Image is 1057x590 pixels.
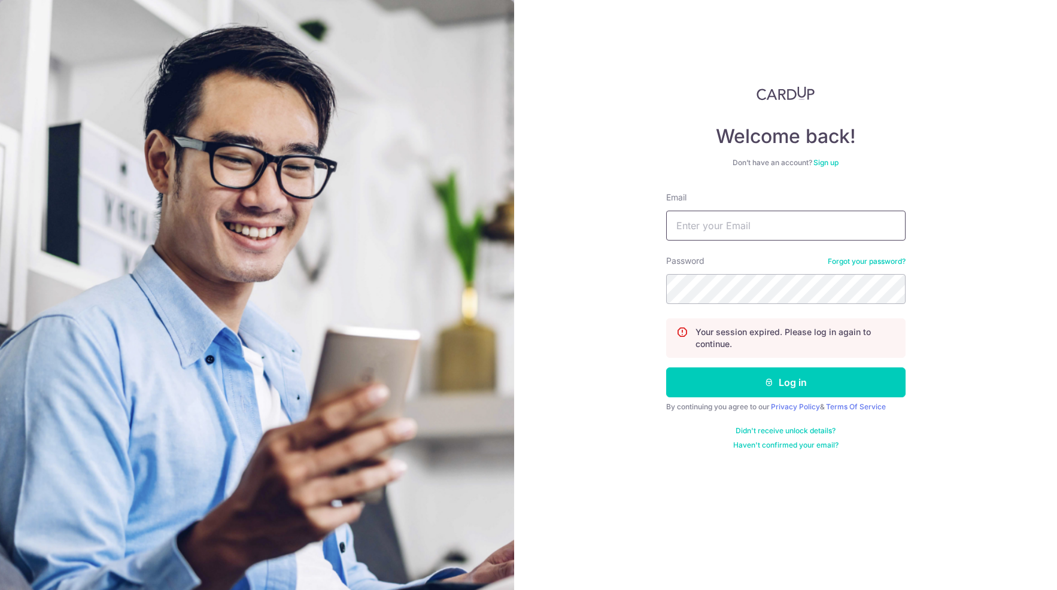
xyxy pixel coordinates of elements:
[736,426,836,436] a: Didn't receive unlock details?
[666,367,906,397] button: Log in
[666,402,906,412] div: By continuing you agree to our &
[666,255,704,267] label: Password
[695,326,895,350] p: Your session expired. Please log in again to continue.
[666,158,906,168] div: Don’t have an account?
[666,191,687,203] label: Email
[733,440,839,450] a: Haven't confirmed your email?
[826,402,886,411] a: Terms Of Service
[813,158,839,167] a: Sign up
[828,257,906,266] a: Forgot your password?
[28,8,52,19] span: Help
[666,211,906,241] input: Enter your Email
[666,124,906,148] h4: Welcome back!
[771,402,820,411] a: Privacy Policy
[757,86,815,101] img: CardUp Logo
